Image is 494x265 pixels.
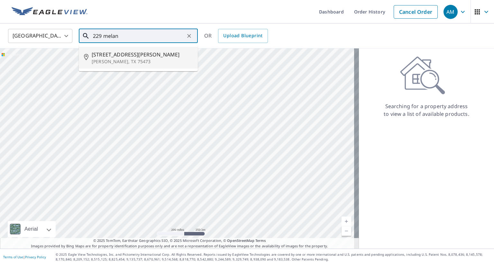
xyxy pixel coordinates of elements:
div: [GEOGRAPHIC_DATA] [8,27,72,45]
a: Terms [255,238,266,243]
div: OR [204,29,268,43]
a: Current Level 5, Zoom Out [342,226,351,236]
a: Cancel Order [394,5,438,19]
p: [PERSON_NAME], TX 75473 [92,58,193,65]
a: Upload Blueprint [218,29,268,43]
p: | [3,255,46,259]
input: Search by address or latitude-longitude [93,27,185,45]
a: OpenStreetMap [227,238,254,243]
div: Aerial [8,221,56,237]
button: Clear [185,31,194,40]
span: Upload Blueprint [223,32,262,40]
span: © 2025 TomTom, Earthstar Geographics SIO, © 2025 Microsoft Corporation, © [93,238,266,244]
span: [STREET_ADDRESS][PERSON_NAME] [92,51,193,58]
img: EV Logo [12,7,87,17]
p: © 2025 Eagle View Technologies, Inc. and Pictometry International Corp. All Rights Reserved. Repo... [56,252,491,262]
a: Privacy Policy [25,255,46,259]
a: Current Level 5, Zoom In [342,217,351,226]
a: Terms of Use [3,255,23,259]
div: Aerial [23,221,40,237]
p: Searching for a property address to view a list of available products. [383,102,470,118]
div: AM [444,5,458,19]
